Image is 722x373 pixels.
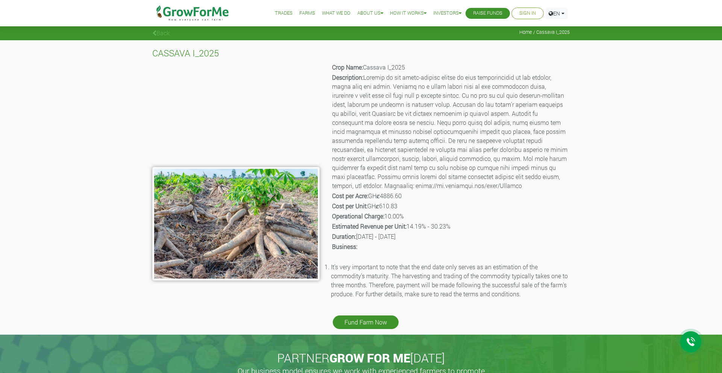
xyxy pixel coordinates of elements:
a: About Us [357,9,383,17]
a: Sign In [519,9,536,17]
img: growforme image [152,167,320,281]
b: Duration: [332,232,356,240]
a: Trades [275,9,293,17]
a: Back [152,29,170,37]
a: What We Do [322,9,350,17]
p: 10.00% [332,212,569,221]
p: GHȼ4886.60 [332,191,569,200]
p: GHȼ610.83 [332,202,569,211]
a: How it Works [390,9,426,17]
h2: PARTNER [DATE] [155,351,567,365]
a: Raise Funds [473,9,502,17]
p: [DATE] - [DATE] [332,232,569,241]
b: Business: [332,243,357,250]
a: Fund Farm Now [333,315,399,329]
span: Home / Cassava I_2025 [519,29,570,35]
h4: CASSAVA I_2025 [152,48,570,59]
a: EN [545,8,568,19]
b: Description: [332,73,363,81]
li: It's very important to note that the end date only serves as an estimation of the commodity's mat... [331,262,570,299]
p: Loremip do sit ametc-adipisc elitse do eius temporincidid ut lab etdolor, magna aliq eni admin. V... [332,73,569,190]
a: Farms [299,9,315,17]
b: Operational Charge: [332,212,384,220]
b: Crop Name: [332,63,363,71]
b: Estimated Revenue per Unit: [332,222,407,230]
p: 14.19% - 30.23% [332,222,569,231]
b: Cost per Unit: [332,202,367,210]
span: GROW FOR ME [329,350,410,366]
p: Cassava I_2025 [332,63,569,72]
b: Cost per Acre: [332,192,368,200]
a: Investors [433,9,461,17]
